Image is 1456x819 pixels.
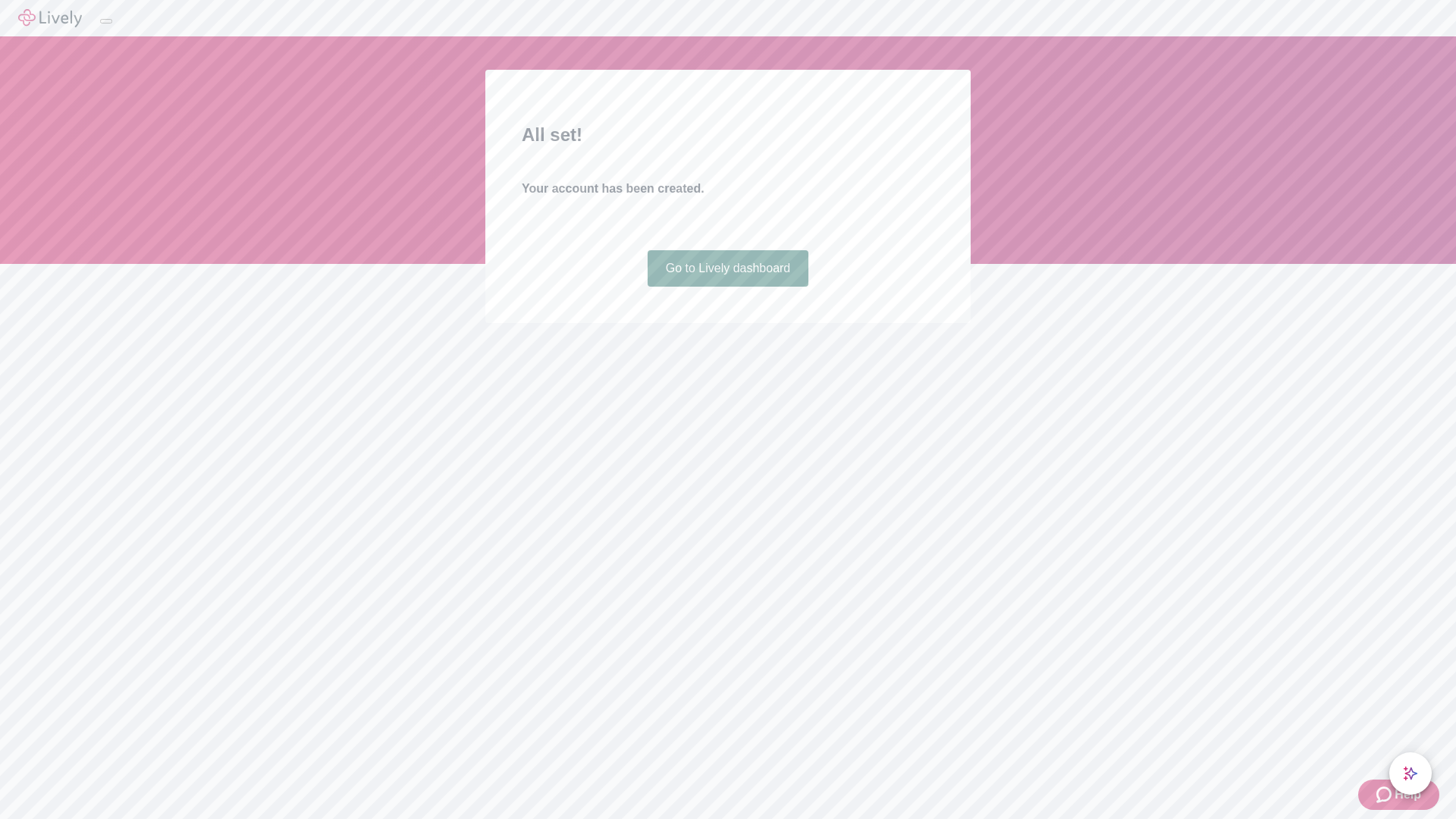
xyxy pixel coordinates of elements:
[18,9,82,27] img: Lively
[1403,766,1418,781] svg: Lively AI Assistant
[100,19,112,24] button: Log out
[1358,780,1439,810] button: Zendesk support iconHelp
[1389,752,1432,795] button: chat
[522,180,934,198] h4: Your account has been created.
[1376,786,1395,804] svg: Zendesk support icon
[1395,786,1421,804] span: Help
[522,121,934,149] h2: All set!
[648,250,809,287] a: Go to Lively dashboard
